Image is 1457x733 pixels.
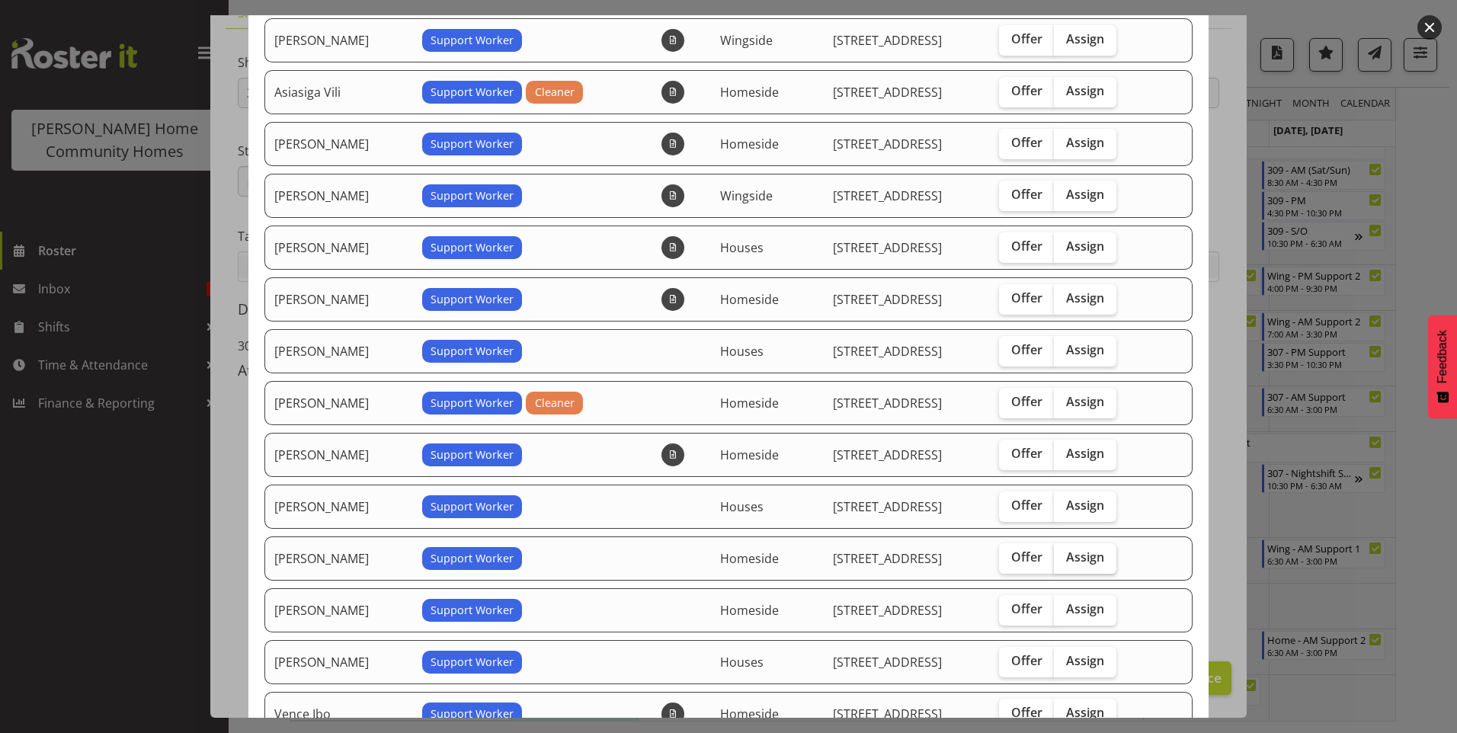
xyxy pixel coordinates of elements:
[1066,705,1104,720] span: Assign
[431,447,514,463] span: Support Worker
[1011,83,1042,98] span: Offer
[535,395,575,411] span: Cleaner
[1066,31,1104,46] span: Assign
[1066,653,1104,668] span: Assign
[264,640,413,684] td: [PERSON_NAME]
[431,239,514,256] span: Support Worker
[431,343,514,360] span: Support Worker
[1011,290,1042,306] span: Offer
[833,343,942,360] span: [STREET_ADDRESS]
[431,498,514,515] span: Support Worker
[720,654,764,671] span: Houses
[1011,187,1042,202] span: Offer
[1066,394,1104,409] span: Assign
[720,395,779,411] span: Homeside
[1011,31,1042,46] span: Offer
[1066,187,1104,202] span: Assign
[833,291,942,308] span: [STREET_ADDRESS]
[431,550,514,567] span: Support Worker
[264,70,413,114] td: Asiasiga Vili
[1011,135,1042,150] span: Offer
[720,239,764,256] span: Houses
[431,84,514,101] span: Support Worker
[720,84,779,101] span: Homeside
[720,550,779,567] span: Homeside
[1011,705,1042,720] span: Offer
[720,32,773,49] span: Wingside
[264,174,413,218] td: [PERSON_NAME]
[1011,394,1042,409] span: Offer
[1066,290,1104,306] span: Assign
[264,18,413,62] td: [PERSON_NAME]
[431,654,514,671] span: Support Worker
[264,329,413,373] td: [PERSON_NAME]
[1011,342,1042,357] span: Offer
[1011,549,1042,565] span: Offer
[431,32,514,49] span: Support Worker
[720,602,779,619] span: Homeside
[1011,238,1042,254] span: Offer
[1066,342,1104,357] span: Assign
[720,136,779,152] span: Homeside
[833,32,942,49] span: [STREET_ADDRESS]
[720,706,779,722] span: Homeside
[1066,601,1104,616] span: Assign
[833,654,942,671] span: [STREET_ADDRESS]
[1436,330,1449,383] span: Feedback
[833,550,942,567] span: [STREET_ADDRESS]
[431,706,514,722] span: Support Worker
[1066,446,1104,461] span: Assign
[833,239,942,256] span: [STREET_ADDRESS]
[431,291,514,308] span: Support Worker
[833,395,942,411] span: [STREET_ADDRESS]
[1066,135,1104,150] span: Assign
[264,536,413,581] td: [PERSON_NAME]
[431,187,514,204] span: Support Worker
[720,498,764,515] span: Houses
[431,395,514,411] span: Support Worker
[1066,549,1104,565] span: Assign
[833,498,942,515] span: [STREET_ADDRESS]
[1011,601,1042,616] span: Offer
[720,447,779,463] span: Homeside
[1066,238,1104,254] span: Assign
[264,277,413,322] td: [PERSON_NAME]
[431,602,514,619] span: Support Worker
[720,291,779,308] span: Homeside
[720,187,773,204] span: Wingside
[431,136,514,152] span: Support Worker
[1066,498,1104,513] span: Assign
[264,122,413,166] td: [PERSON_NAME]
[833,84,942,101] span: [STREET_ADDRESS]
[1066,83,1104,98] span: Assign
[1011,653,1042,668] span: Offer
[264,226,413,270] td: [PERSON_NAME]
[833,706,942,722] span: [STREET_ADDRESS]
[833,602,942,619] span: [STREET_ADDRESS]
[1428,315,1457,418] button: Feedback - Show survey
[264,588,413,632] td: [PERSON_NAME]
[1011,446,1042,461] span: Offer
[535,84,575,101] span: Cleaner
[833,187,942,204] span: [STREET_ADDRESS]
[264,433,413,477] td: [PERSON_NAME]
[833,447,942,463] span: [STREET_ADDRESS]
[264,381,413,425] td: [PERSON_NAME]
[1011,498,1042,513] span: Offer
[833,136,942,152] span: [STREET_ADDRESS]
[264,485,413,529] td: [PERSON_NAME]
[720,343,764,360] span: Houses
